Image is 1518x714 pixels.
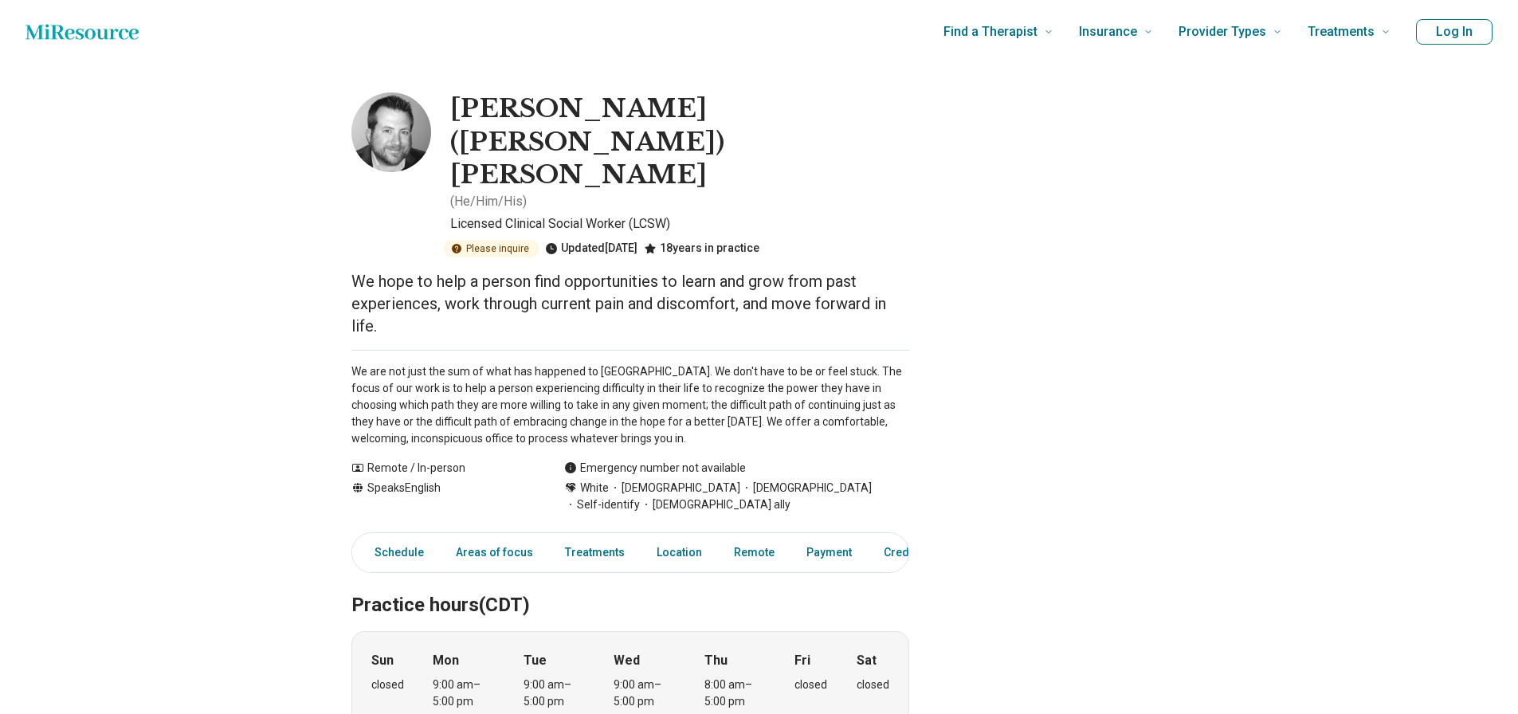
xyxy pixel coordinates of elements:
a: Remote [724,536,784,569]
span: [DEMOGRAPHIC_DATA] [740,480,872,496]
strong: Wed [614,651,640,670]
span: [DEMOGRAPHIC_DATA] ally [640,496,790,513]
div: 8:00 am – 5:00 pm [704,677,766,710]
div: Speaks English [351,480,532,513]
strong: Fri [794,651,810,670]
div: 9:00 am – 5:00 pm [524,677,585,710]
div: Please inquire [444,240,539,257]
strong: Sat [857,651,877,670]
p: Licensed Clinical Social Worker (LCSW) [450,214,909,233]
div: Updated [DATE] [545,240,637,257]
p: We hope to help a person find opportunities to learn and grow from past experiences, work through... [351,270,909,337]
p: ( He/Him/His ) [450,192,527,211]
div: Emergency number not available [564,460,746,477]
div: closed [794,677,827,693]
img: Charles Lambertz, Licensed Clinical Social Worker (LCSW) [351,92,431,172]
div: 18 years in practice [644,240,759,257]
a: Schedule [355,536,433,569]
a: Areas of focus [446,536,543,569]
strong: Thu [704,651,728,670]
button: Log In [1416,19,1493,45]
div: closed [371,677,404,693]
a: Home page [25,16,139,48]
div: 9:00 am – 5:00 pm [614,677,675,710]
div: closed [857,677,889,693]
strong: Tue [524,651,547,670]
div: Remote / In-person [351,460,532,477]
a: Payment [797,536,861,569]
a: Treatments [555,536,634,569]
a: Location [647,536,712,569]
p: We are not just the sum of what has happened to [GEOGRAPHIC_DATA]. We don't have to be or feel st... [351,363,909,447]
a: Credentials [874,536,954,569]
strong: Sun [371,651,394,670]
span: White [580,480,609,496]
span: [DEMOGRAPHIC_DATA] [609,480,740,496]
span: Insurance [1079,21,1137,43]
h2: Practice hours (CDT) [351,554,909,619]
span: Treatments [1308,21,1375,43]
span: Provider Types [1179,21,1266,43]
h1: [PERSON_NAME] ([PERSON_NAME]) [PERSON_NAME] [450,92,909,192]
strong: Mon [433,651,459,670]
span: Find a Therapist [943,21,1037,43]
span: Self-identify [564,496,640,513]
div: 9:00 am – 5:00 pm [433,677,494,710]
